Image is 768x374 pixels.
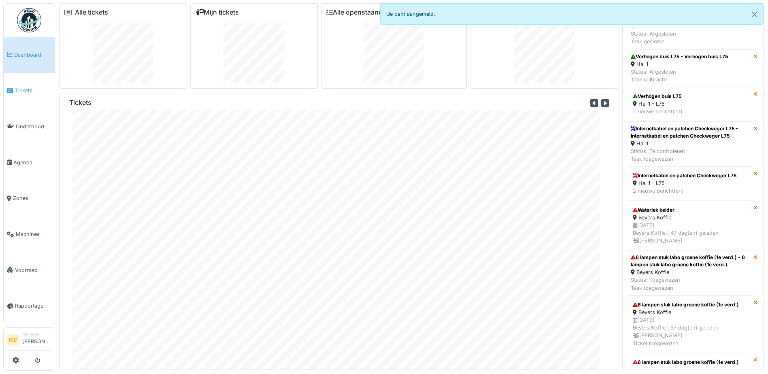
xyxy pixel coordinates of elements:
li: [PERSON_NAME] [22,331,51,348]
div: Status: Te controleren Taak toegewezen [631,147,750,163]
a: Machines [4,216,55,252]
div: Waterlek kelder [633,206,748,214]
a: 6 lampen stuk labo groene koffie (1e verd.) Beyers Koffie [DATE]Beyers Koffie | 57 dag(en) gelede... [628,295,753,353]
a: Zones [4,181,55,217]
div: 1 nieuwe bericht(en) [633,108,748,115]
a: Mijn tickets [196,8,239,16]
div: Hal 1 [631,140,750,147]
a: Rapportage [4,288,55,324]
div: 2 nieuwe bericht(en) [633,187,748,195]
a: Voorraad [4,252,55,288]
div: Verhogen buis L75 - Verhogen buis L75 [631,53,728,60]
div: [DATE] Beyers Koffie | 47 dag(en) geleden [PERSON_NAME] [633,221,748,245]
div: 6 lampen stuk labo groene koffie (1e verd.) [633,359,748,366]
img: Badge_color-CXgf-gQk.svg [17,8,41,32]
div: Manager [22,331,51,337]
a: Waterlek kelder Beyers Koffie [DATE]Beyers Koffie | 47 dag(en) geleden [PERSON_NAME] [628,201,753,251]
li: MD [7,334,19,346]
div: Status: Afgesloten Taak gesloten [631,30,728,45]
span: Machines [16,230,51,238]
a: Alle tickets [75,8,108,16]
a: 6 lampen stuk labo groene koffie (1e verd.) - 6 lampen stuk labo groene koffie (1e verd.) Beyers ... [628,250,753,295]
span: Voorraad [15,266,51,274]
a: Dashboard [4,37,55,73]
a: Verhogen buis L75 Hal 1 - L75 1 nieuwe bericht(en) [628,87,753,121]
div: 6 lampen stuk labo groene koffie (1e verd.) [633,301,748,308]
div: Status: Toegewezen Taak toegewezen [631,276,750,291]
a: Internetkabel en patchen Checkweger L75 Hal 1 - L75 2 nieuwe bericht(en) [628,166,753,200]
span: Tickets [15,87,51,94]
a: Agenda [4,144,55,181]
span: Zones [13,194,51,202]
a: Internetkabel en patchen Checkweger L75 - Internetkabel en patchen Checkweger L75 Hal 1 Status: T... [628,121,753,167]
div: Internetkabel en patchen Checkweger L75 [633,172,748,179]
span: Onderhoud [16,123,51,130]
div: [DATE] Beyers Koffie | 57 dag(en) geleden [PERSON_NAME] Ticket toegewezen [633,316,748,347]
a: Tickets [4,73,55,109]
a: Verhogen buis L75 - Verhogen buis L75 Hal 1 Status: AfgeslotenTaak gesloten [628,11,753,49]
div: Beyers Koffie [633,308,748,316]
h6: Tickets [69,99,91,106]
div: Hal 1 [631,60,728,68]
a: MD Manager[PERSON_NAME] [7,331,51,351]
div: Hal 1 - L75 [633,179,748,187]
div: Internetkabel en patchen Checkweger L75 - Internetkabel en patchen Checkweger L75 [631,125,750,140]
span: Agenda [13,159,51,166]
div: Je bent aangemeld. [380,3,764,25]
a: Verhogen buis L75 - Verhogen buis L75 Hal 1 Status: AfgeslotenTaak volbracht [628,49,753,87]
div: 6 lampen stuk labo groene koffie (1e verd.) - 6 lampen stuk labo groene koffie (1e verd.) [631,254,750,268]
div: Beyers Koffie [631,268,750,276]
div: Hal 1 - L75 [633,100,748,108]
a: Onderhoud [4,108,55,144]
a: Alle openstaande taken [326,8,405,16]
button: Close [745,4,764,25]
div: Beyers Koffie [633,214,748,221]
span: Rapportage [15,302,51,310]
div: Verhogen buis L75 [633,93,748,100]
div: Status: Afgesloten Taak volbracht [631,68,728,83]
span: Dashboard [14,51,51,59]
